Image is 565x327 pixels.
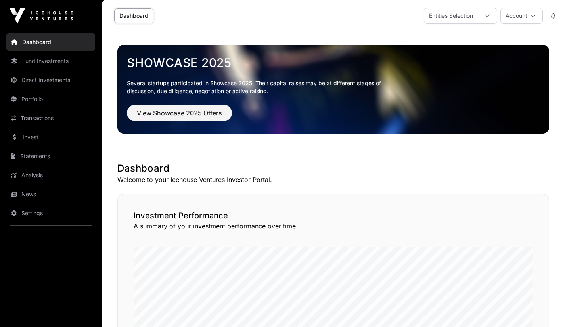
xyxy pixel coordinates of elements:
[6,185,95,203] a: News
[117,175,549,184] p: Welcome to your Icehouse Ventures Investor Portal.
[6,33,95,51] a: Dashboard
[6,147,95,165] a: Statements
[114,8,153,23] a: Dashboard
[127,55,540,70] a: Showcase 2025
[137,108,222,118] span: View Showcase 2025 Offers
[424,8,478,23] div: Entities Selection
[117,45,549,134] img: Showcase 2025
[6,52,95,70] a: Fund Investments
[127,113,232,120] a: View Showcase 2025 Offers
[6,90,95,108] a: Portfolio
[6,166,95,184] a: Analysis
[134,210,533,221] h2: Investment Performance
[6,205,95,222] a: Settings
[117,162,549,175] h1: Dashboard
[6,128,95,146] a: Invest
[127,79,393,95] p: Several startups participated in Showcase 2025. Their capital raises may be at different stages o...
[500,8,543,24] button: Account
[127,105,232,121] button: View Showcase 2025 Offers
[6,109,95,127] a: Transactions
[6,71,95,89] a: Direct Investments
[134,221,533,231] p: A summary of your investment performance over time.
[10,8,73,24] img: Icehouse Ventures Logo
